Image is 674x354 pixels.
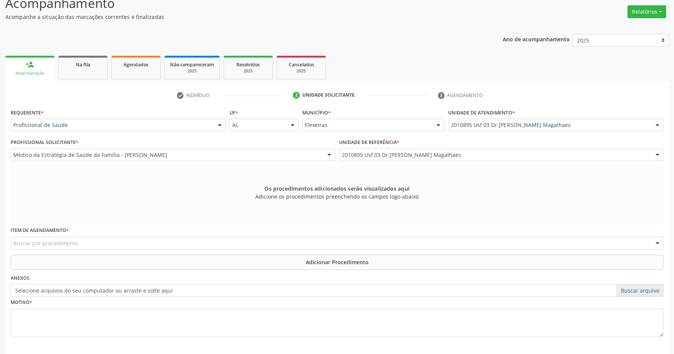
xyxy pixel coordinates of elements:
label: Item de agendamento [11,225,69,237]
label: Município [302,107,331,119]
p: Ano de acompanhamento [503,34,570,44]
span: 2010895 Usf 03 Dr [PERSON_NAME] Magalhaes [451,121,648,129]
div: 2025 [229,68,267,74]
button: Relatórios [627,5,666,18]
button: Adicionar Procedimento [11,255,663,270]
p: Acompanhe a situação das marcações correntes e finalizadas [5,13,470,21]
span: Buscar por procedimento [13,239,78,247]
label: Anexos [11,273,30,284]
span: Adicionar Procedimento [306,258,369,266]
label: Unidade de atendimento [448,107,514,119]
div: Unidade solicitante [302,92,355,99]
label: Profissional Solicitante [11,137,78,149]
label: Motivo [11,297,32,309]
span: Médico da Estratégia de Saúde da Família - [PERSON_NAME] [13,151,320,159]
span: Profissional de Saúde [13,121,210,129]
span: Resolvidos [236,61,260,68]
span: Agendados [124,61,149,68]
div: 2025 [282,68,320,74]
span: Flexeiras [305,121,429,129]
div: Nova marcação [11,70,49,76]
div: 2025 [170,68,214,74]
span: AL [232,121,283,129]
span: Não compareceram [170,61,214,68]
span: 2010895 Usf 03 Dr [PERSON_NAME] Magalhaes [342,151,648,159]
span: Na fila [76,61,90,68]
label: UF [230,107,238,119]
span: Cancelados [289,61,314,68]
span: Os procedimentos adicionados serão visualizados aqui [264,185,409,193]
div: 2 [293,92,300,99]
div: person_add [26,60,34,69]
label: Requerente [11,107,44,119]
span: Adicione os procedimentos preenchendo os campos logo abaixo [255,193,419,200]
label: Unidade de referência [339,137,399,149]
